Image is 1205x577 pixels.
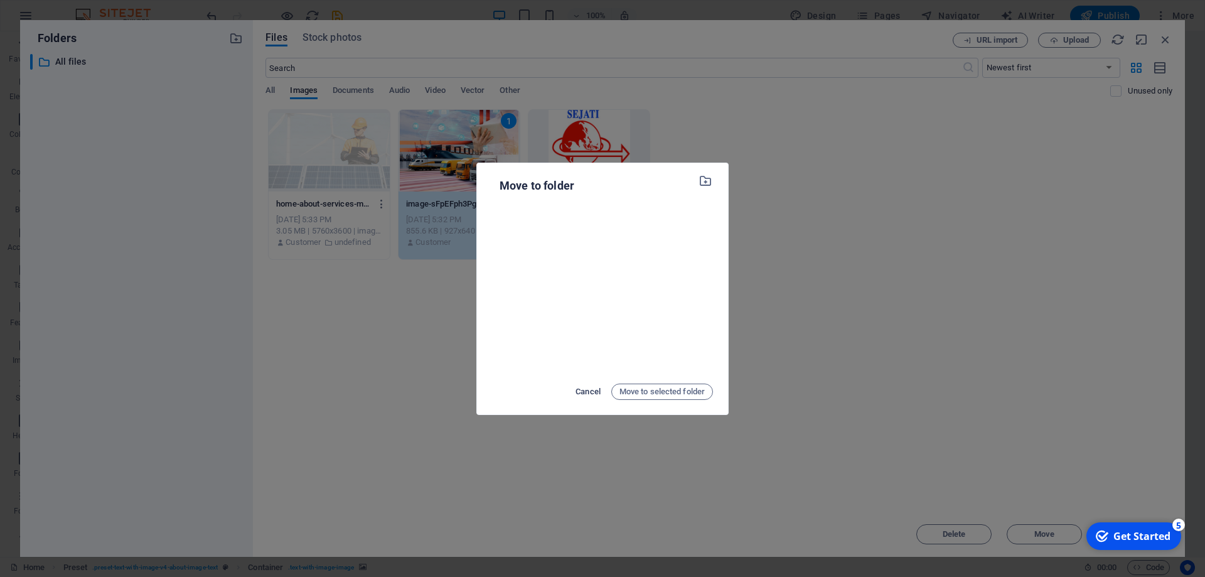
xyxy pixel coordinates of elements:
span: Move to selected folder [619,384,705,399]
p: Move to folder [492,178,574,194]
div: 5 [93,1,105,14]
button: Move to selected folder [611,384,713,400]
span: Cancel [576,384,601,399]
div: Get Started 5 items remaining, 0% complete [7,5,102,33]
button: Cancel [572,382,604,402]
a: [EMAIL_ADDRESS][DOMAIN_NAME] [26,379,193,391]
div: Get Started [34,12,91,26]
span: [PHONE_NUMBER] [23,358,110,370]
